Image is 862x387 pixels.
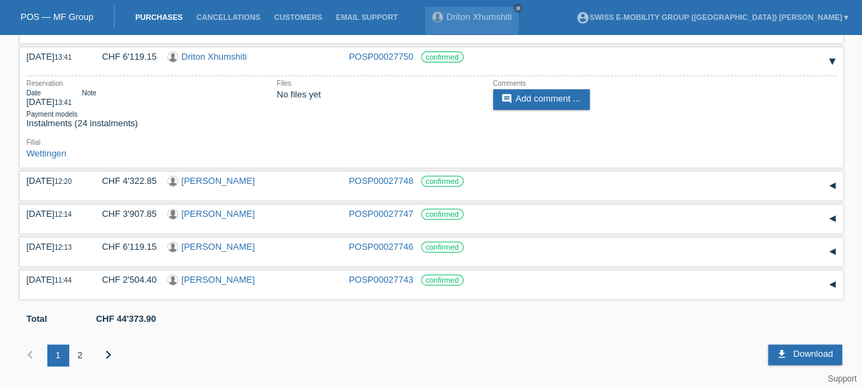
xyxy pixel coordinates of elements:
label: confirmed [421,176,464,187]
span: 12:14 [54,211,71,218]
a: [PERSON_NAME] [182,242,255,252]
div: No files yet [277,89,483,99]
div: [DATE] [27,51,82,62]
span: 11:44 [54,277,71,284]
div: expand/collapse [822,242,843,262]
i: chevron_left [22,347,38,363]
div: [DATE] [27,176,82,186]
a: Email Support [329,13,405,21]
div: expand/collapse [822,176,843,196]
div: expand/collapse [822,209,843,229]
div: expand/collapse [822,274,843,295]
a: Driton Xhumshiti [446,12,512,22]
label: confirmed [421,242,464,253]
i: close [514,5,521,12]
div: Reservation [27,80,267,87]
span: Download [793,349,833,359]
i: account_circle [576,11,590,25]
div: expand/collapse [822,19,843,39]
a: Cancellations [189,13,267,21]
div: [DATE] [27,209,82,219]
div: [DATE] [27,242,82,252]
div: Instalments (24 instalments) [27,110,267,128]
label: confirmed [421,209,464,220]
div: Files [277,80,483,87]
i: comment [501,93,512,104]
div: [DATE] [27,89,72,107]
span: 12:20 [54,178,71,185]
div: [DATE] [27,274,82,285]
div: CHF 6'119.15 [92,51,157,62]
a: account_circleSwiss E-Mobility Group ([GEOGRAPHIC_DATA]) [PERSON_NAME] ▾ [569,13,855,21]
a: commentAdd comment ... [493,89,590,110]
i: download [776,349,787,360]
a: download Download [768,344,842,365]
label: confirmed [421,274,464,285]
span: 13:41 [54,54,71,61]
a: Wettingen [27,148,67,159]
a: [PERSON_NAME] [182,274,255,285]
div: CHF 6'119.15 [92,242,157,252]
a: POSP00027750 [349,51,414,62]
div: expand/collapse [822,51,843,72]
a: POSP00027746 [349,242,414,252]
b: Total [27,314,47,324]
a: close [513,3,523,13]
div: Comments [493,80,699,87]
a: [PERSON_NAME] [182,209,255,219]
span: 12:13 [54,244,71,251]
a: POS — MF Group [21,12,93,22]
div: CHF 3'907.85 [92,209,157,219]
div: 1 [47,344,69,366]
div: CHF 4'322.85 [92,176,157,186]
div: Filial [27,139,267,146]
a: POSP00027747 [349,209,414,219]
div: 2 [69,344,91,366]
i: chevron_right [100,347,117,363]
a: Customers [267,13,329,21]
a: POSP00027748 [349,176,414,186]
a: Driton Xhumshiti [182,51,247,62]
a: [PERSON_NAME] [182,176,255,186]
a: Support [828,374,857,384]
div: Date [27,89,72,97]
div: CHF 2'504.40 [92,274,157,285]
a: POSP00027743 [349,274,414,285]
a: Purchases [128,13,189,21]
b: CHF 44'373.90 [96,314,156,324]
label: confirmed [421,51,464,62]
span: 13:41 [54,99,71,106]
div: Note [82,89,96,97]
div: Payment models [27,110,267,118]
